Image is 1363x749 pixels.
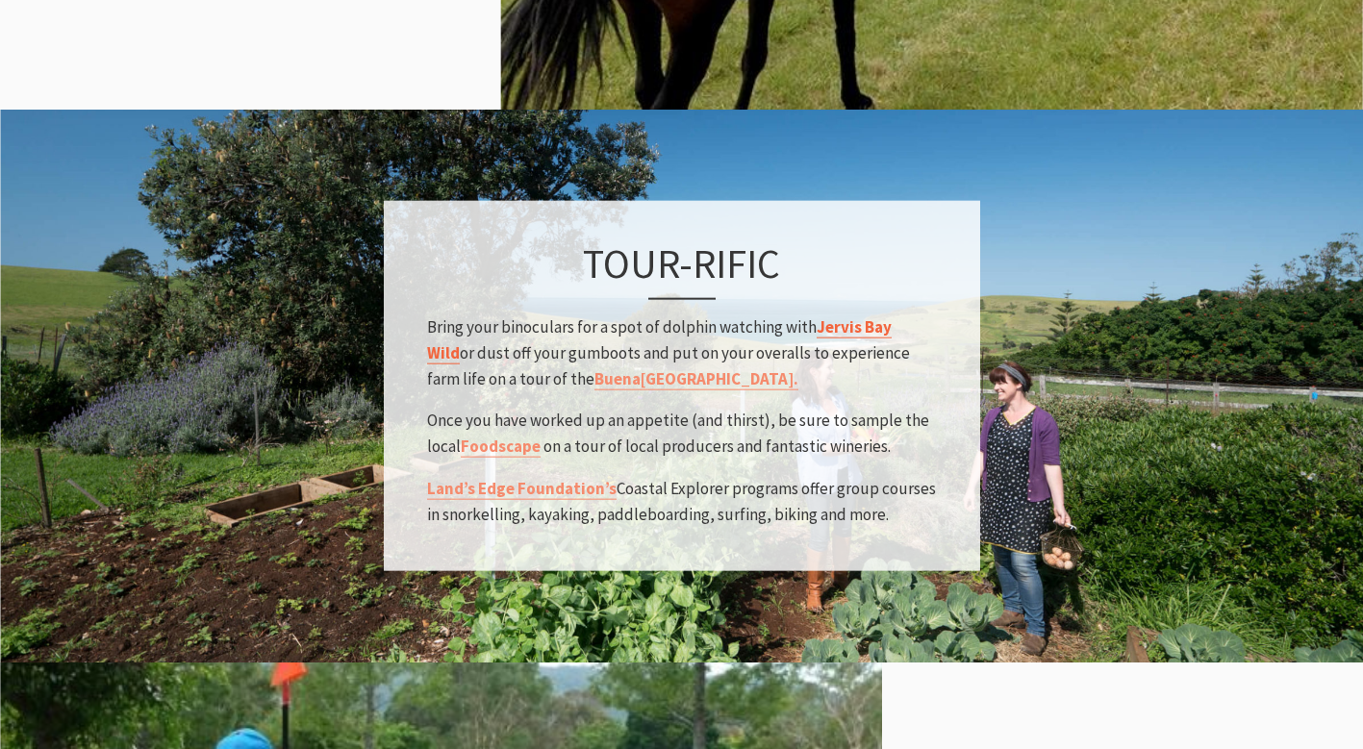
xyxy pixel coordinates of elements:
[427,315,892,362] strong: Jervis Bay Wild
[461,436,541,458] a: Foodscape
[427,475,937,527] p: Coastal Explorer programs offer group courses in snorkelling, kayaking, paddleboarding, surfing, ...
[427,239,937,299] h3: Tour-rific
[641,368,794,389] strong: [GEOGRAPHIC_DATA]
[427,313,937,392] p: Bring your binoculars for a spot of dolphin watching with or dust off your gumboots and put on yo...
[594,368,798,390] a: Buena[GEOGRAPHIC_DATA].
[427,477,617,499] a: Land’s Edge Foundation’s
[594,368,641,389] strong: Buena
[427,315,892,363] a: Jervis Bay Wild
[427,408,937,460] p: Once you have worked up an appetite (and thirst), be sure to sample the local on a tour of local ...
